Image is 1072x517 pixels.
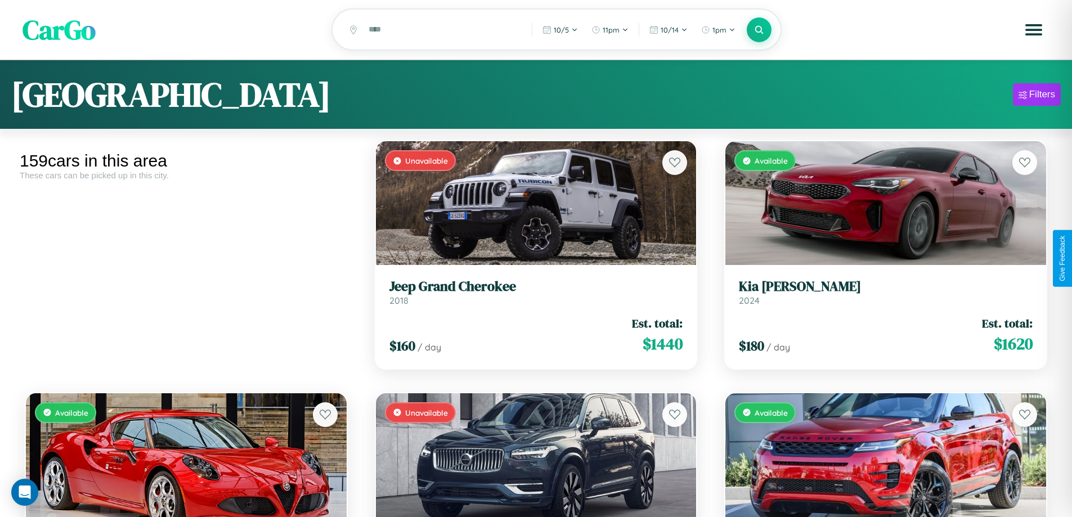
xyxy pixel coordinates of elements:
[632,315,683,331] span: Est. total:
[1013,83,1061,106] button: Filters
[982,315,1033,331] span: Est. total:
[739,278,1033,306] a: Kia [PERSON_NAME]2024
[994,332,1033,355] span: $ 1620
[1018,14,1049,46] button: Open menu
[55,408,88,417] span: Available
[405,156,448,165] span: Unavailable
[389,278,683,295] h3: Jeep Grand Cherokee
[696,21,741,39] button: 1pm
[712,25,726,34] span: 1pm
[20,170,353,180] div: These cars can be picked up in this city.
[1029,89,1055,100] div: Filters
[766,341,790,353] span: / day
[643,332,683,355] span: $ 1440
[739,278,1033,295] h3: Kia [PERSON_NAME]
[755,156,788,165] span: Available
[537,21,584,39] button: 10/5
[644,21,693,39] button: 10/14
[389,278,683,306] a: Jeep Grand Cherokee2018
[755,408,788,417] span: Available
[1058,236,1066,281] div: Give Feedback
[11,71,331,118] h1: [GEOGRAPHIC_DATA]
[739,336,764,355] span: $ 180
[389,336,415,355] span: $ 160
[586,21,634,39] button: 11pm
[554,25,569,34] span: 10 / 5
[23,11,96,48] span: CarGo
[405,408,448,417] span: Unavailable
[418,341,441,353] span: / day
[11,479,38,506] div: Open Intercom Messenger
[661,25,679,34] span: 10 / 14
[20,151,353,170] div: 159 cars in this area
[739,295,760,306] span: 2024
[603,25,620,34] span: 11pm
[389,295,409,306] span: 2018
